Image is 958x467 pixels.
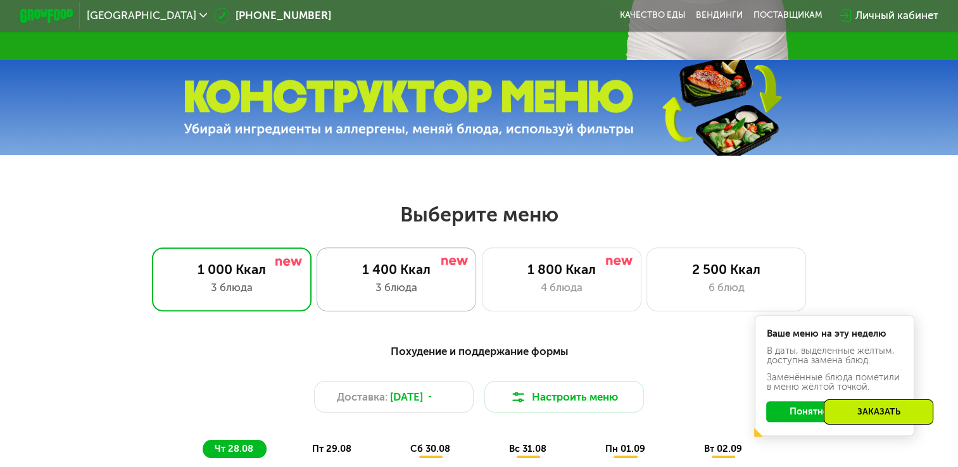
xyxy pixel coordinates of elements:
[166,280,298,296] div: 3 блюда
[42,202,916,227] h2: Выберите меню
[85,343,873,359] div: Похудение и поддержание формы
[215,443,253,454] span: чт 28.08
[337,389,388,405] span: Доставка:
[753,10,822,21] div: поставщикам
[660,261,792,277] div: 2 500 Ккал
[390,389,423,405] span: [DATE]
[484,381,644,413] button: Настроить меню
[696,10,743,21] a: Вендинги
[766,401,852,423] button: Понятно
[855,8,938,23] div: Личный кабинет
[660,280,792,296] div: 6 блюд
[619,10,685,21] a: Качество еды
[766,373,902,391] div: Заменённые блюда пометили в меню жёлтой точкой.
[704,443,742,454] span: вт 02.09
[766,329,902,339] div: Ваше меню на эту неделю
[410,443,450,454] span: сб 30.08
[509,443,546,454] span: вс 31.08
[824,399,933,425] div: Заказать
[214,8,331,23] a: [PHONE_NUMBER]
[312,443,351,454] span: пт 29.08
[766,346,902,364] div: В даты, выделенные желтым, доступна замена блюд.
[166,261,298,277] div: 1 000 Ккал
[87,10,196,21] span: [GEOGRAPHIC_DATA]
[496,261,627,277] div: 1 800 Ккал
[331,261,462,277] div: 1 400 Ккал
[331,280,462,296] div: 3 блюда
[605,443,645,454] span: пн 01.09
[496,280,627,296] div: 4 блюда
